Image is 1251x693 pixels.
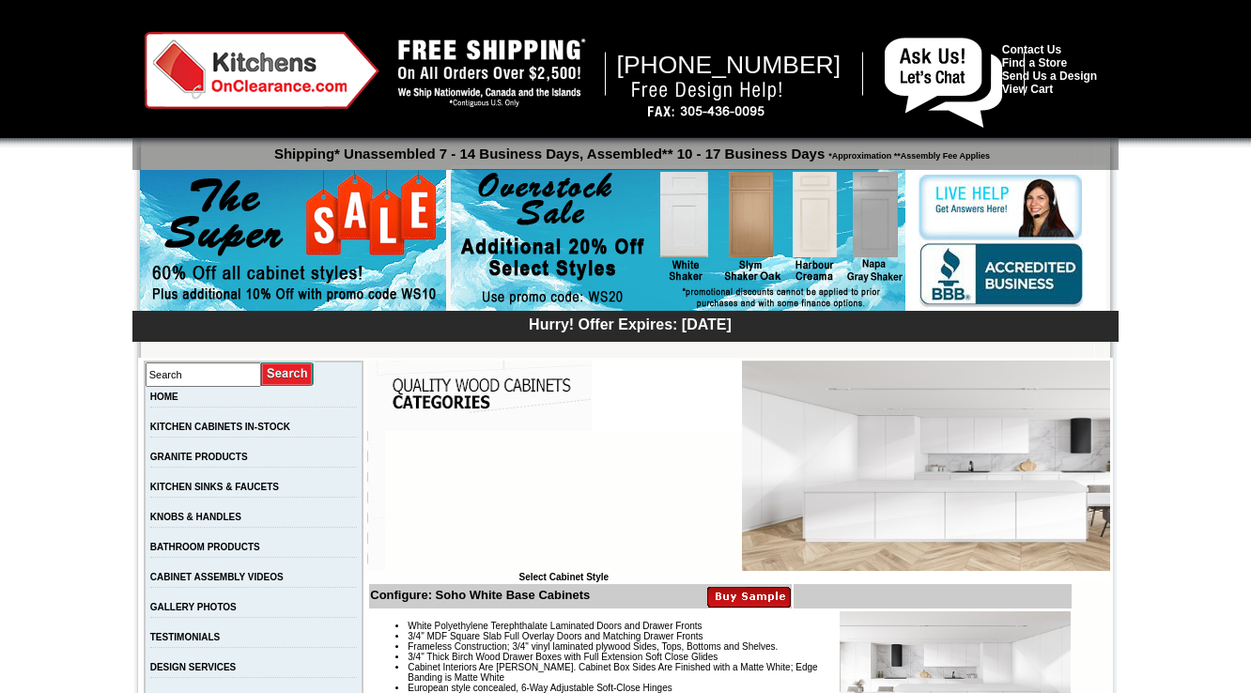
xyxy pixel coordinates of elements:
div: Hurry! Offer Expires: [DATE] [142,314,1119,333]
a: TESTIMONIALS [150,632,220,642]
span: Cabinet Interiors Are [PERSON_NAME]. Cabinet Box Sides Are Finished with a Matte White; Edge Band... [408,662,817,683]
input: Submit [261,362,315,387]
span: Frameless Construction; 3/4" vinyl laminated plywood Sides, Tops, Bottoms and Shelves. [408,641,778,652]
img: Kitchens on Clearance Logo [145,32,379,109]
a: BATHROOM PRODUCTS [150,542,260,552]
span: *Approximation **Assembly Fee Applies [825,146,990,161]
a: GALLERY PHOTOS [150,602,237,612]
a: CABINET ASSEMBLY VIDEOS [150,572,284,582]
iframe: Browser incompatible [385,431,742,572]
a: DESIGN SERVICES [150,662,237,672]
span: White Polyethylene Terephthalate Laminated Doors and Drawer Fronts [408,621,702,631]
a: KITCHEN CABINETS IN-STOCK [150,422,290,432]
a: Find a Store [1002,56,1067,69]
span: European style concealed, 6-Way Adjustable Soft-Close Hinges [408,683,672,693]
b: Select Cabinet Style [518,572,609,582]
a: Send Us a Design [1002,69,1097,83]
a: HOME [150,392,178,402]
p: Shipping* Unassembled 7 - 14 Business Days, Assembled** 10 - 17 Business Days [142,137,1119,162]
span: [PHONE_NUMBER] [617,51,842,79]
a: Contact Us [1002,43,1061,56]
img: Soho White [742,361,1110,571]
a: View Cart [1002,83,1053,96]
span: 3/4" Thick Birch Wood Drawer Boxes with Full Extension Soft Close Glides [408,652,718,662]
a: GRANITE PRODUCTS [150,452,248,462]
b: Configure: Soho White Base Cabinets [370,588,590,602]
a: KITCHEN SINKS & FAUCETS [150,482,279,492]
a: KNOBS & HANDLES [150,512,241,522]
span: 3/4" MDF Square Slab Full Overlay Doors and Matching Drawer Fronts [408,631,703,641]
